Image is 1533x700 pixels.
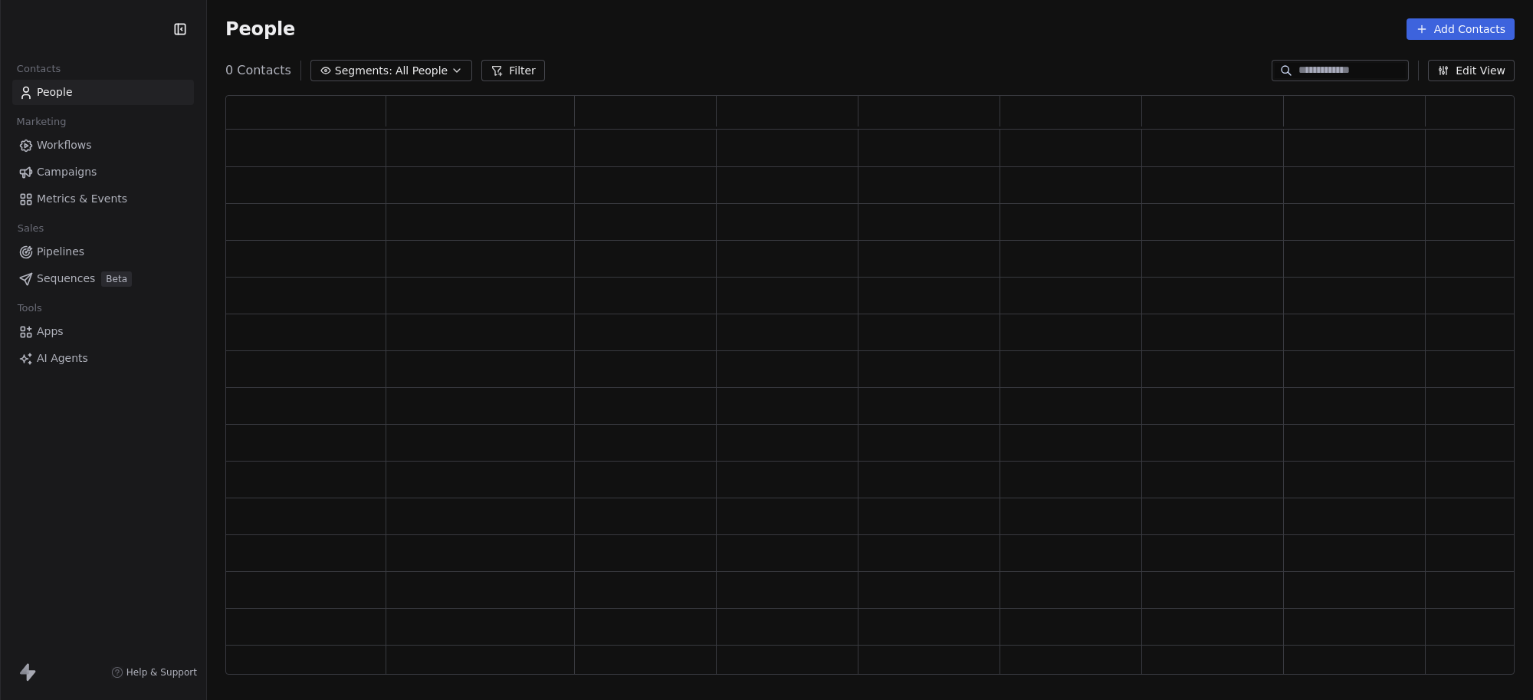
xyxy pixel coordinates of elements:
a: Workflows [12,133,194,158]
span: People [225,18,295,41]
a: SequencesBeta [12,266,194,291]
a: AI Agents [12,346,194,371]
a: People [12,80,194,105]
span: Contacts [10,58,67,81]
span: Segments: [335,63,392,79]
span: Metrics & Events [37,191,127,207]
span: Apps [37,324,64,340]
span: AI Agents [37,350,88,366]
span: Sequences [37,271,95,287]
span: Campaigns [37,164,97,180]
span: Tools [11,297,48,320]
span: Beta [101,271,132,287]
span: Pipelines [37,244,84,260]
button: Add Contacts [1407,18,1515,40]
a: Pipelines [12,239,194,265]
span: Marketing [10,110,73,133]
span: Help & Support [126,666,197,679]
span: All People [396,63,448,79]
button: Edit View [1428,60,1515,81]
a: Campaigns [12,159,194,185]
span: Workflows [37,137,92,153]
a: Apps [12,319,194,344]
span: People [37,84,73,100]
a: Help & Support [111,666,197,679]
button: Filter [481,60,545,81]
span: 0 Contacts [225,61,291,80]
a: Metrics & Events [12,186,194,212]
span: Sales [11,217,51,240]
